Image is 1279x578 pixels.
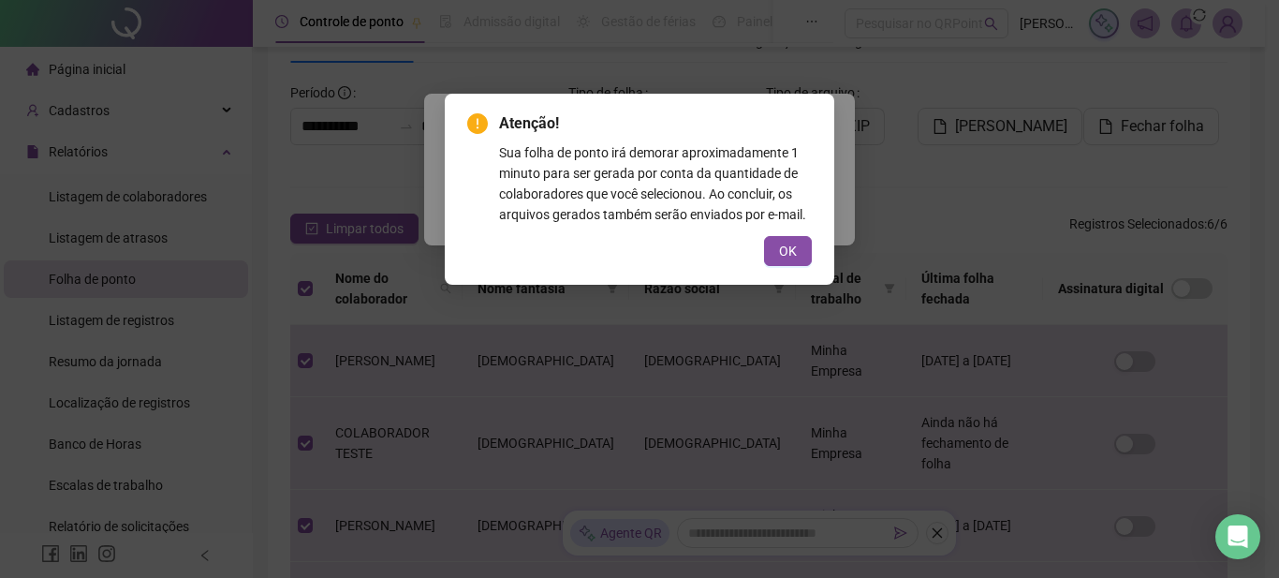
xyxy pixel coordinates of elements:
[499,142,812,225] div: Sua folha de ponto irá demorar aproximadamente 1 minuto para ser gerada por conta da quantidade d...
[764,236,812,266] button: OK
[467,113,488,134] span: exclamation-circle
[779,241,797,261] span: OK
[1215,514,1260,559] div: Open Intercom Messenger
[499,112,812,135] span: Atenção!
